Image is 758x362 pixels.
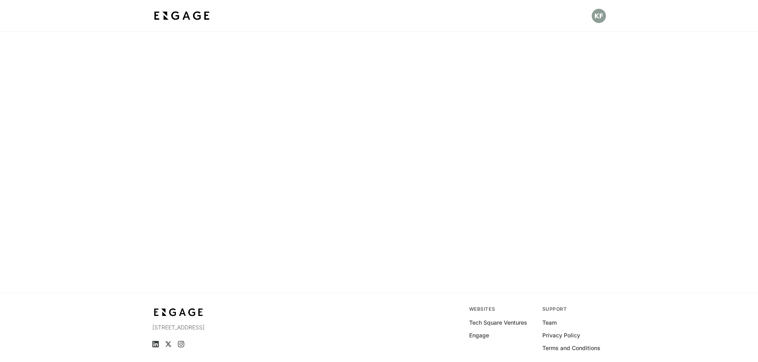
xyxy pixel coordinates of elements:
ul: Social media [152,341,290,347]
a: LinkedIn [152,341,159,347]
a: Terms and Conditions [542,344,600,352]
a: Privacy Policy [542,331,580,339]
img: bdf1fb74-1727-4ba0-a5bd-bc74ae9fc70b.jpeg [152,306,205,319]
img: Profile picture of Kate Field [592,9,606,23]
a: Tech Square Ventures [469,319,527,327]
div: Websites [469,306,533,312]
button: Open profile menu [592,9,606,23]
a: Team [542,319,557,327]
img: bdf1fb74-1727-4ba0-a5bd-bc74ae9fc70b.jpeg [152,9,211,23]
a: X (Twitter) [165,341,171,347]
p: [STREET_ADDRESS] [152,323,290,331]
div: Support [542,306,606,312]
a: Engage [469,331,489,339]
a: Instagram [178,341,184,347]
